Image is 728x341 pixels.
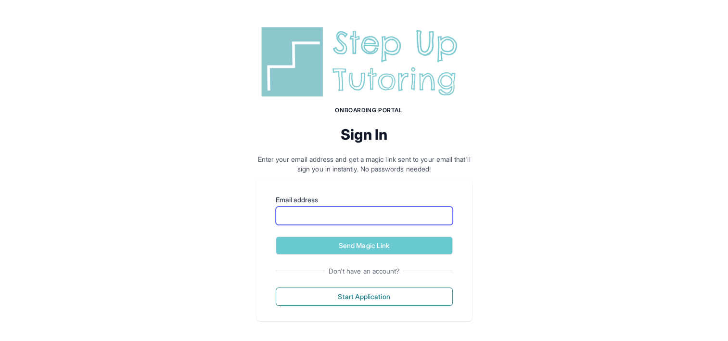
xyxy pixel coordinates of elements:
[256,155,472,174] p: Enter your email address and get a magic link sent to your email that'll sign you in instantly. N...
[276,288,453,306] button: Start Application
[276,236,453,255] button: Send Magic Link
[256,126,472,143] h2: Sign In
[256,23,472,101] img: Step Up Tutoring horizontal logo
[325,266,404,276] span: Don't have an account?
[266,106,472,114] h1: Onboarding Portal
[276,195,453,205] label: Email address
